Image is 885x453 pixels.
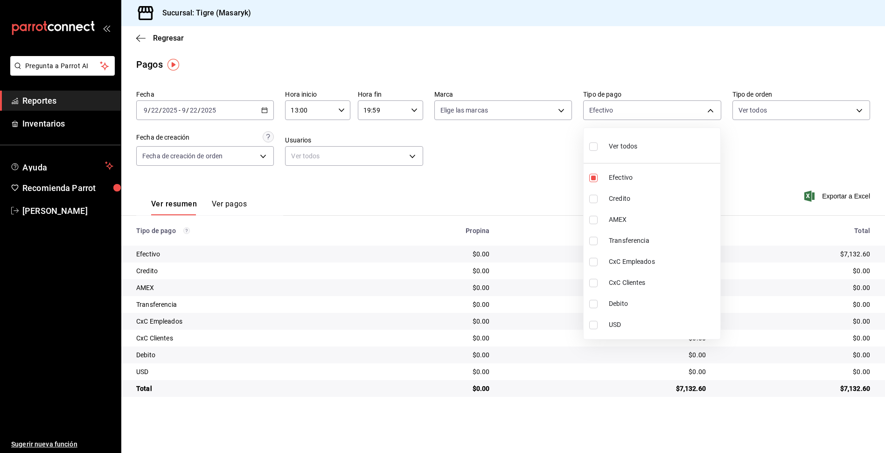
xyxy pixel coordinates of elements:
[609,173,717,183] span: Efectivo
[609,278,717,288] span: CxC Clientes
[609,257,717,267] span: CxC Empleados
[609,215,717,225] span: AMEX
[609,194,717,204] span: Credito
[609,299,717,309] span: Debito
[609,320,717,330] span: USD
[609,142,637,151] span: Ver todos
[167,59,179,71] img: Tooltip marker
[609,236,717,246] span: Transferencia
